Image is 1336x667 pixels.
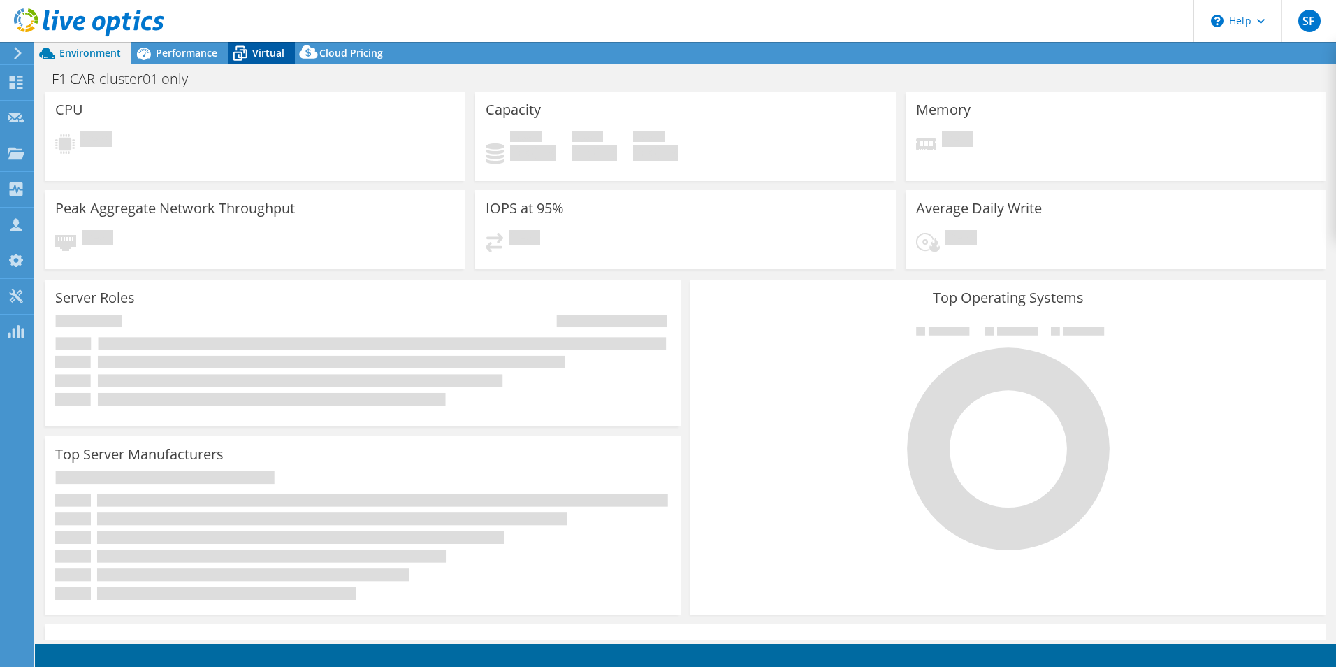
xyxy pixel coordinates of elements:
span: Free [572,131,603,145]
h3: IOPS at 95% [486,201,564,216]
h4: 0 GiB [510,145,556,161]
h3: Average Daily Write [916,201,1042,216]
span: Used [510,131,542,145]
span: Total [633,131,665,145]
h3: Top Server Manufacturers [55,447,224,462]
h3: Top Operating Systems [701,290,1316,306]
span: Pending [80,131,112,150]
h3: Peak Aggregate Network Throughput [55,201,295,216]
h3: Server Roles [55,290,135,306]
svg: \n [1211,15,1224,27]
span: SF [1298,10,1321,32]
span: Pending [942,131,973,150]
span: Cloud Pricing [319,46,383,59]
h4: 0 GiB [572,145,617,161]
span: Environment [59,46,121,59]
h3: CPU [55,102,83,117]
span: Virtual [252,46,284,59]
h3: Memory [916,102,971,117]
span: Performance [156,46,217,59]
span: Pending [82,230,113,249]
span: Pending [945,230,977,249]
h3: Capacity [486,102,541,117]
span: Pending [509,230,540,249]
h1: F1 CAR-cluster01 only [45,71,210,87]
h4: 0 GiB [633,145,678,161]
